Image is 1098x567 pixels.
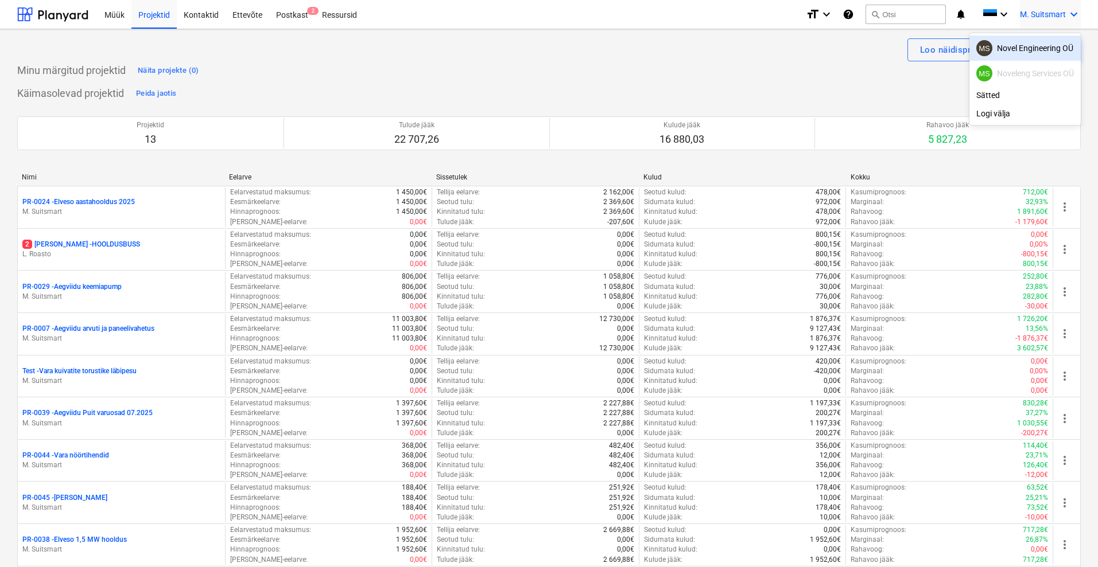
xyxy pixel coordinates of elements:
div: Mikk Suitsmart [976,65,992,81]
div: Novel Engineering OÜ [976,40,1074,56]
div: Noveleng Services OÜ [976,65,1074,81]
div: Mikk Suitsmart [976,40,992,56]
div: Sätted [969,86,1081,104]
div: Logi välja [969,104,1081,123]
span: MS [979,69,990,78]
span: MS [979,44,990,53]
